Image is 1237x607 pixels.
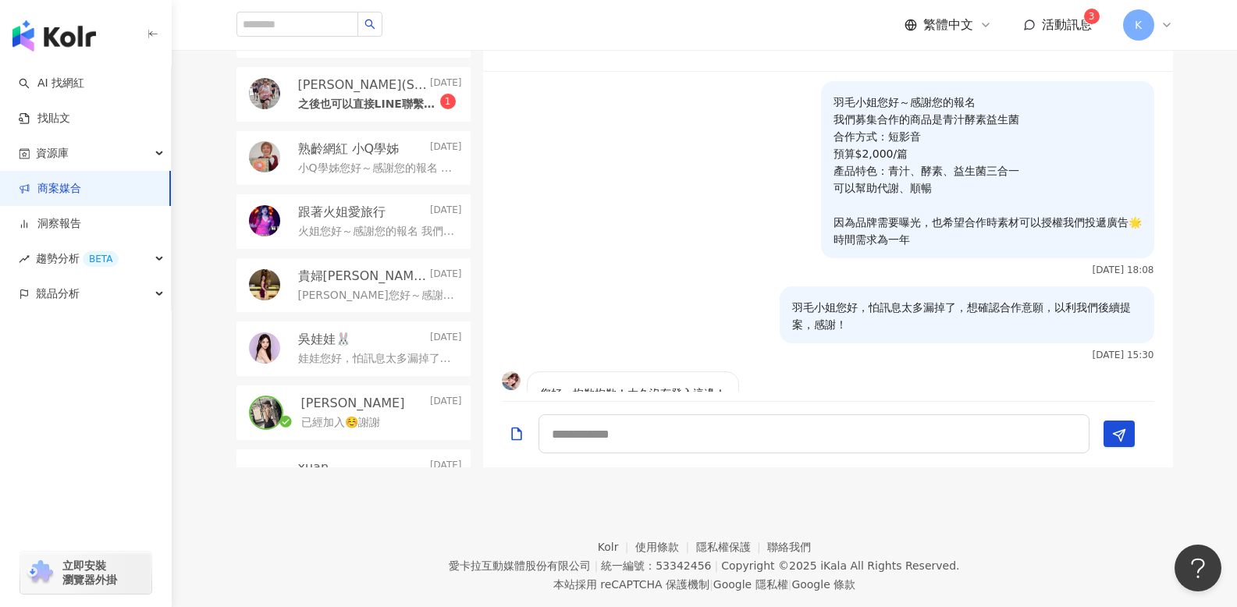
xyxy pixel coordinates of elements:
[19,181,81,197] a: 商案媒合
[1135,16,1142,34] span: K
[430,268,462,285] p: [DATE]
[440,94,456,109] sup: 1
[364,19,375,30] span: search
[598,541,635,553] a: Kolr
[19,111,70,126] a: 找貼文
[298,224,456,240] p: 火姐您好～感謝您的報名 我們看了一下您的粉專，想詢問是否有意願合作UC-ll龜鹿膠原？ 成分源自瑞士、由[DEMOGRAPHIC_DATA]研發，並擁有美國專利 合作方式：短影音 預算$2,00...
[445,96,451,107] span: 1
[1084,9,1100,24] sup: 3
[635,541,696,553] a: 使用條款
[713,578,788,591] a: Google 隱私權
[20,552,151,594] a: chrome extension立即安裝 瀏覽器外掛
[791,578,855,591] a: Google 條款
[298,331,351,348] p: 吳娃娃🐰
[298,204,386,221] p: 跟著火姐愛旅行
[430,331,462,348] p: [DATE]
[820,559,847,572] a: iKala
[298,76,427,94] p: [PERSON_NAME](Shing/[PERSON_NAME])
[721,559,959,572] div: Copyright © 2025 All Rights Reserved.
[298,140,400,158] p: 熟齡網紅 小Q學姊
[430,459,462,476] p: [DATE]
[430,76,462,94] p: [DATE]
[249,332,280,364] img: KOL Avatar
[834,94,1142,248] p: 羽毛小姐您好～感謝您的報名 我們募集合作的商品是青汁酵素益生菌 合作方式：短影音 預算$2,000/篇 產品特色：青汁、酵素、益生菌三合一 可以幫助代謝、順暢 因為品牌需要曝光，也希望合作時素材...
[1104,421,1135,447] button: Send
[449,559,591,572] div: 愛卡拉互動媒體股份有限公司
[298,288,456,303] p: [PERSON_NAME]您好～感謝您的報名 我們募集合作的商品是青汁酵素益生菌 合作方式：短影音/圖文 預算$2,000/篇 產品特色：青汁、酵素、益生菌三合一 可以幫助代謝、順暢 因為品牌需...
[12,20,96,51] img: logo
[1175,545,1221,591] iframe: Help Scout Beacon - Open
[709,578,713,591] span: |
[430,140,462,158] p: [DATE]
[430,395,462,412] p: [DATE]
[767,541,811,553] a: 聯絡我們
[298,268,427,285] p: 貴婦[PERSON_NAME]粉絲團
[792,299,1142,333] p: 羽毛小姐您好，怕訊息太多漏掉了，想確認合作意願，以利我們後續提案，感謝！
[430,204,462,221] p: [DATE]
[298,97,440,112] p: 之後也可以直接LINE聯繫唷! Line ID: shing7401
[36,136,69,171] span: 資源庫
[502,371,521,390] img: KOL Avatar
[249,141,280,172] img: KOL Avatar
[19,76,84,91] a: searchAI 找網紅
[19,254,30,264] span: rise
[788,578,792,591] span: |
[1042,17,1092,32] span: 活動訊息
[509,415,524,452] button: Add a file
[553,575,855,594] span: 本站採用 reCAPTCHA 保護機制
[36,276,80,311] span: 競品分析
[298,161,456,176] p: 小Q學姊您好～感謝您的報名 我們看了一下您的粉專，想詢問是否有意願合作黑種草魚油軟膠囊？ 是最新上市的產品，市面稀有添加黑種草，和魚油起到1+1>2的作用 合作方式：短影音 預算$2,000/篇...
[249,205,280,236] img: KOL Avatar
[62,559,117,587] span: 立即安裝 瀏覽器外掛
[301,415,380,431] p: 已經加入☺️謝謝
[1093,350,1154,360] p: [DATE] 15:30
[25,560,55,585] img: chrome extension
[36,241,119,276] span: 趨勢分析
[1089,11,1095,22] span: 3
[601,559,711,572] div: 統一編號：53342456
[540,385,726,402] p: 您好～抱歉抱歉！太久沒有登入這邊！
[19,216,81,232] a: 洞察報告
[249,269,280,300] img: KOL Avatar
[83,251,119,267] div: BETA
[923,16,973,34] span: 繁體中文
[298,459,329,476] p: xuan
[249,460,280,491] img: KOL Avatar
[298,351,456,367] p: 娃娃您好，怕訊息太多漏掉了，想確認合作意願，以利我們後續提案，感謝！
[251,397,282,428] img: KOL Avatar
[249,78,280,109] img: KOL Avatar
[1093,264,1154,275] p: [DATE] 18:08
[301,395,405,412] p: [PERSON_NAME]
[714,559,718,572] span: |
[594,559,598,572] span: |
[696,541,768,553] a: 隱私權保護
